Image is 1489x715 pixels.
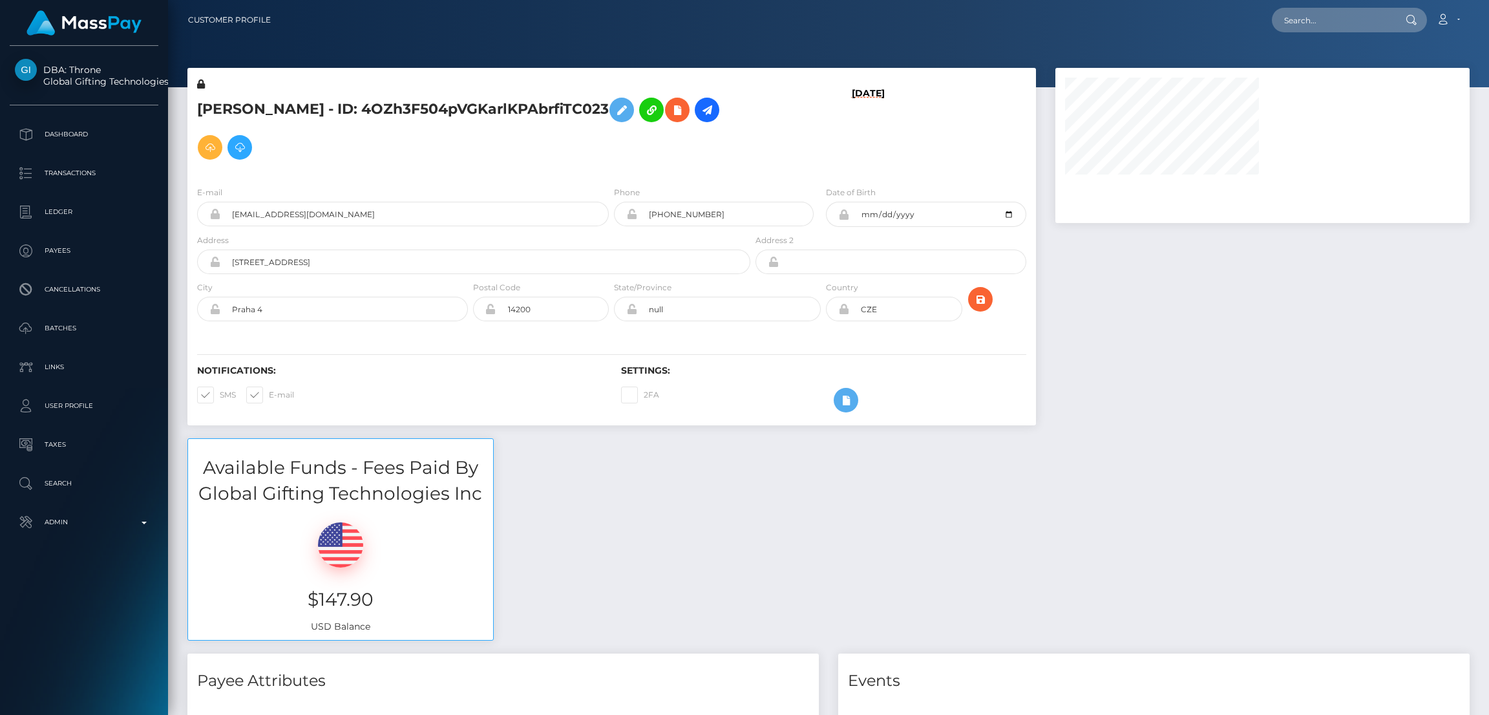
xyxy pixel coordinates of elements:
span: DBA: Throne Global Gifting Technologies Inc [10,64,158,87]
p: Cancellations [15,280,153,299]
p: Ledger [15,202,153,222]
h5: [PERSON_NAME] - ID: 4OZh3F504pVGKarlKPAbrfiTC023 [197,91,743,166]
a: Links [10,351,158,383]
a: Payees [10,235,158,267]
p: Batches [15,319,153,338]
label: 2FA [621,387,659,403]
label: City [197,282,213,293]
a: Customer Profile [188,6,271,34]
label: Country [826,282,858,293]
h4: Events [848,670,1460,692]
p: User Profile [15,396,153,416]
p: Admin [15,513,153,532]
img: USD.png [318,522,363,568]
a: User Profile [10,390,158,422]
p: Payees [15,241,153,261]
p: Links [15,357,153,377]
a: Ledger [10,196,158,228]
label: Phone [614,187,640,198]
label: Date of Birth [826,187,876,198]
a: Search [10,467,158,500]
label: E-mail [246,387,294,403]
a: Cancellations [10,273,158,306]
a: Transactions [10,157,158,189]
h6: [DATE] [852,88,885,171]
p: Transactions [15,164,153,183]
label: Postal Code [473,282,520,293]
h3: Available Funds - Fees Paid By Global Gifting Technologies Inc [188,455,493,506]
p: Taxes [15,435,153,454]
a: Admin [10,506,158,539]
a: Dashboard [10,118,158,151]
label: Address 2 [755,235,794,246]
a: Taxes [10,429,158,461]
input: Search... [1272,8,1393,32]
img: MassPay Logo [26,10,142,36]
h3: $147.90 [198,587,483,612]
img: Global Gifting Technologies Inc [15,59,37,81]
p: Search [15,474,153,493]
a: Batches [10,312,158,345]
h6: Notifications: [197,365,602,376]
h4: Payee Attributes [197,670,809,692]
div: USD Balance [188,506,493,640]
p: Dashboard [15,125,153,144]
a: Initiate Payout [695,98,719,122]
h6: Settings: [621,365,1026,376]
label: State/Province [614,282,671,293]
label: E-mail [197,187,222,198]
label: Address [197,235,229,246]
label: SMS [197,387,236,403]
